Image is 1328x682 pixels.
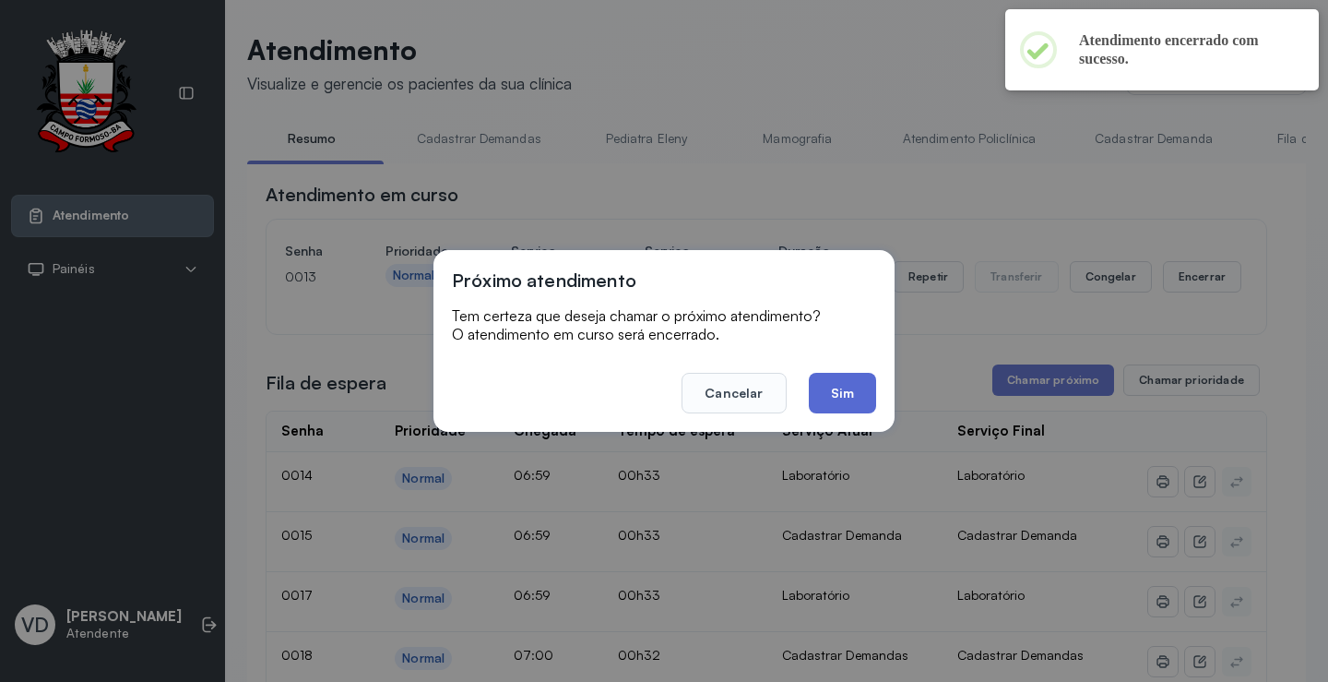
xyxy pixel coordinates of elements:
button: Sim [809,373,876,413]
p: Tem certeza que deseja chamar o próximo atendimento? [452,306,876,325]
p: O atendimento em curso será encerrado. [452,325,876,343]
h2: Atendimento encerrado com sucesso. [1079,31,1289,68]
button: Cancelar [682,373,786,413]
h3: Próximo atendimento [452,269,636,292]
